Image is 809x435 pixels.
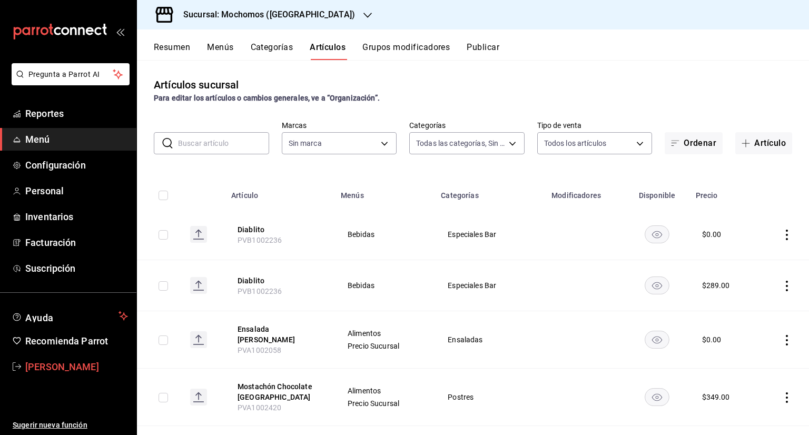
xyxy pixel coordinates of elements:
[702,334,722,345] div: $ 0.00
[782,335,792,345] button: actions
[12,63,130,85] button: Pregunta a Parrot AI
[251,42,293,60] button: Categorías
[435,175,545,209] th: Categorías
[282,122,397,129] label: Marcas
[238,287,282,295] span: PVB1002236
[289,138,322,149] span: Sin marca
[13,420,128,431] span: Sugerir nueva función
[25,360,128,374] span: [PERSON_NAME]
[409,122,525,129] label: Categorías
[25,310,114,322] span: Ayuda
[178,133,269,154] input: Buscar artículo
[362,42,450,60] button: Grupos modificadores
[416,138,505,149] span: Todas las categorías, Sin categoría
[154,77,239,93] div: Artículos sucursal
[28,69,113,80] span: Pregunta a Parrot AI
[689,175,758,209] th: Precio
[225,175,334,209] th: Artículo
[238,381,322,402] button: edit-product-location
[238,224,322,235] button: edit-product-location
[448,336,532,343] span: Ensaladas
[348,231,421,238] span: Bebidas
[25,210,128,224] span: Inventarios
[154,94,380,102] strong: Para editar los artículos o cambios generales, ve a “Organización”.
[545,175,625,209] th: Modificadores
[25,235,128,250] span: Facturación
[238,346,282,354] span: PVA1002058
[25,334,128,348] span: Recomienda Parrot
[348,330,421,337] span: Alimentos
[665,132,723,154] button: Ordenar
[537,122,653,129] label: Tipo de venta
[348,342,421,350] span: Precio Sucursal
[702,392,730,402] div: $ 349.00
[645,331,669,349] button: availability-product
[448,282,532,289] span: Especiales Bar
[348,387,421,394] span: Alimentos
[238,403,282,412] span: PVA1002420
[25,106,128,121] span: Reportes
[7,76,130,87] a: Pregunta a Parrot AI
[25,261,128,275] span: Suscripción
[238,324,322,345] button: edit-product-location
[702,229,722,240] div: $ 0.00
[544,138,607,149] span: Todos los artículos
[448,393,532,401] span: Postres
[625,175,689,209] th: Disponible
[735,132,792,154] button: Artículo
[25,184,128,198] span: Personal
[25,132,128,146] span: Menú
[782,392,792,403] button: actions
[467,42,499,60] button: Publicar
[448,231,532,238] span: Especiales Bar
[238,236,282,244] span: PVB1002236
[348,282,421,289] span: Bebidas
[207,42,233,60] button: Menús
[310,42,346,60] button: Artículos
[645,388,669,406] button: availability-product
[645,276,669,294] button: availability-product
[175,8,355,21] h3: Sucursal: Mochomos ([GEOGRAPHIC_DATA])
[154,42,809,60] div: navigation tabs
[154,42,190,60] button: Resumen
[702,280,730,291] div: $ 289.00
[348,400,421,407] span: Precio Sucursal
[238,275,322,286] button: edit-product-location
[334,175,435,209] th: Menús
[782,230,792,240] button: actions
[116,27,124,36] button: open_drawer_menu
[25,158,128,172] span: Configuración
[782,281,792,291] button: actions
[645,225,669,243] button: availability-product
